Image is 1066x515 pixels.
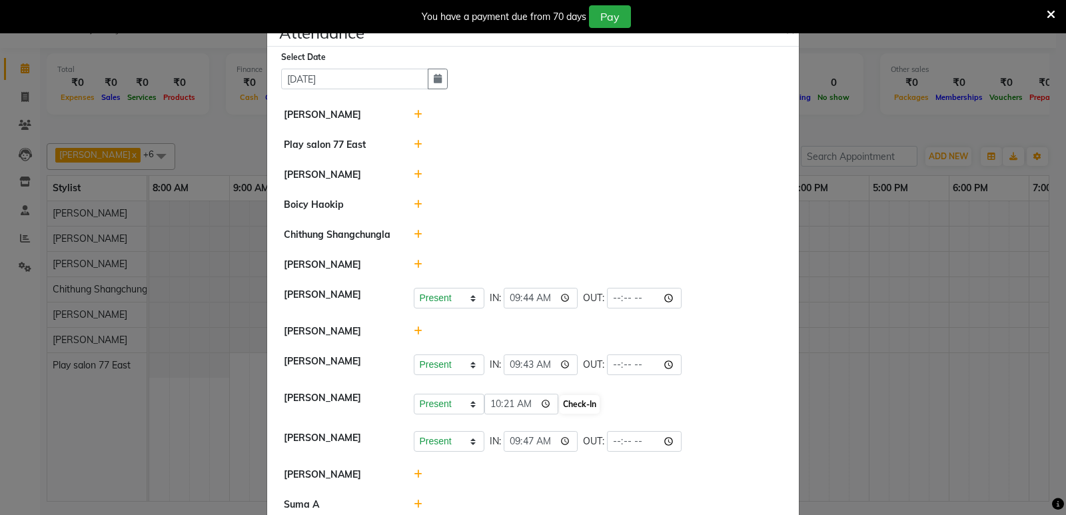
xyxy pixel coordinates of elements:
[274,258,404,272] div: [PERSON_NAME]
[274,288,404,308] div: [PERSON_NAME]
[274,198,404,212] div: Boicy Haokip
[274,108,404,122] div: [PERSON_NAME]
[274,138,404,152] div: Play salon 77 East
[583,358,604,372] span: OUT:
[583,291,604,305] span: OUT:
[274,324,404,338] div: [PERSON_NAME]
[274,354,404,375] div: [PERSON_NAME]
[422,10,586,24] div: You have a payment due from 70 days
[490,358,501,372] span: IN:
[490,434,501,448] span: IN:
[560,395,600,414] button: Check-In
[274,391,404,415] div: [PERSON_NAME]
[281,51,326,63] label: Select Date
[274,228,404,242] div: Chithung Shangchungla
[490,291,501,305] span: IN:
[274,168,404,182] div: [PERSON_NAME]
[589,5,631,28] button: Pay
[583,434,604,448] span: OUT:
[274,431,404,452] div: [PERSON_NAME]
[281,69,428,89] input: Select date
[274,468,404,482] div: [PERSON_NAME]
[274,498,404,512] div: Suma A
